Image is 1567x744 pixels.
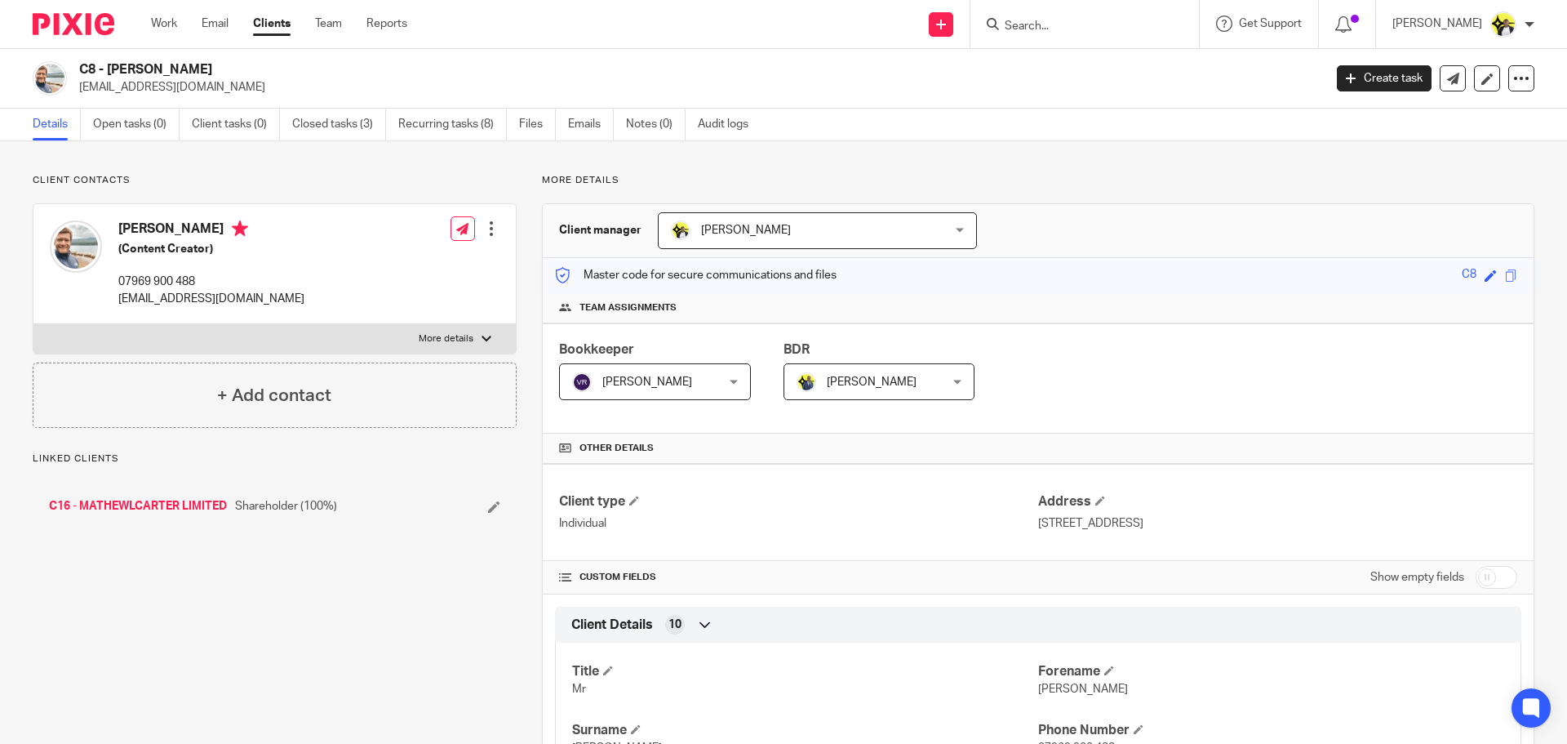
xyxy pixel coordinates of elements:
[79,79,1312,96] p: [EMAIL_ADDRESS][DOMAIN_NAME]
[419,332,473,345] p: More details
[118,221,304,241] h4: [PERSON_NAME]
[315,16,342,32] a: Team
[1462,266,1476,285] div: C8
[33,61,67,96] img: matlewis1.jpg
[1038,663,1504,680] h4: Forename
[572,663,1038,680] h4: Title
[1038,493,1517,510] h4: Address
[202,16,229,32] a: Email
[559,571,1038,584] h4: CUSTOM FIELDS
[602,376,692,388] span: [PERSON_NAME]
[1490,11,1516,38] img: Carine-Starbridge.jpg
[366,16,407,32] a: Reports
[555,267,837,283] p: Master code for secure communications and files
[542,174,1534,187] p: More details
[232,221,248,237] i: Primary
[571,617,653,634] span: Client Details
[572,684,586,695] span: Mr
[568,109,614,140] a: Emails
[827,376,917,388] span: [PERSON_NAME]
[33,13,114,35] img: Pixie
[698,109,761,140] a: Audit logs
[192,109,280,140] a: Client tasks (0)
[572,372,592,392] img: svg%3E
[1370,569,1464,586] label: Show empty fields
[33,452,517,466] p: Linked clients
[1038,515,1517,532] p: [STREET_ADDRESS]
[50,221,102,273] img: matlewis1.jpg
[572,722,1038,739] h4: Surname
[1038,722,1504,739] h4: Phone Number
[797,372,816,392] img: Dennis-Starbridge.jpg
[217,383,331,408] h4: + Add contact
[579,442,654,455] span: Other details
[33,109,81,140] a: Details
[33,174,517,187] p: Client contacts
[1038,684,1128,695] span: [PERSON_NAME]
[292,109,386,140] a: Closed tasks (3)
[668,617,681,633] span: 10
[626,109,686,140] a: Notes (0)
[701,225,791,236] span: [PERSON_NAME]
[579,301,677,314] span: Team assignments
[559,222,641,238] h3: Client manager
[118,291,304,307] p: [EMAIL_ADDRESS][DOMAIN_NAME]
[1337,65,1432,91] a: Create task
[519,109,556,140] a: Files
[253,16,291,32] a: Clients
[118,274,304,290] p: 07969 900 488
[118,241,304,257] h5: (Content Creator)
[93,109,180,140] a: Open tasks (0)
[783,343,810,356] span: BDR
[559,493,1038,510] h4: Client type
[671,221,690,240] img: Carine-Starbridge.jpg
[1239,18,1302,29] span: Get Support
[1392,16,1482,32] p: [PERSON_NAME]
[559,343,634,356] span: Bookkeeper
[235,498,337,515] span: Shareholder (100%)
[151,16,177,32] a: Work
[79,61,1066,78] h2: C8 - [PERSON_NAME]
[49,498,227,515] a: C16 - MATHEWLCARTER LIMITED
[1003,20,1150,34] input: Search
[398,109,507,140] a: Recurring tasks (8)
[559,515,1038,532] p: Individual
